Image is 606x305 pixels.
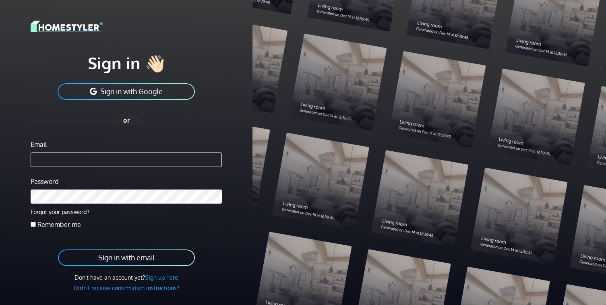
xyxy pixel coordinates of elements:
[31,19,103,33] img: logo-3de290ba35641baa71223ecac5eacb59cb85b4c7fdf211dc9aaecaaee71ea2f8.svg
[31,140,47,149] label: Email
[31,273,222,282] div: Don't have an account yet?
[31,177,58,186] label: Password
[145,274,178,281] a: Sign up here
[57,82,196,101] button: Sign in with Google
[74,284,179,291] a: Didn't receive confirmation instructions?
[57,249,196,267] button: Sign in with email
[31,208,89,215] a: Forgot your password?
[31,53,222,73] h1: Sign in 👋🏻
[37,220,81,229] label: Remember me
